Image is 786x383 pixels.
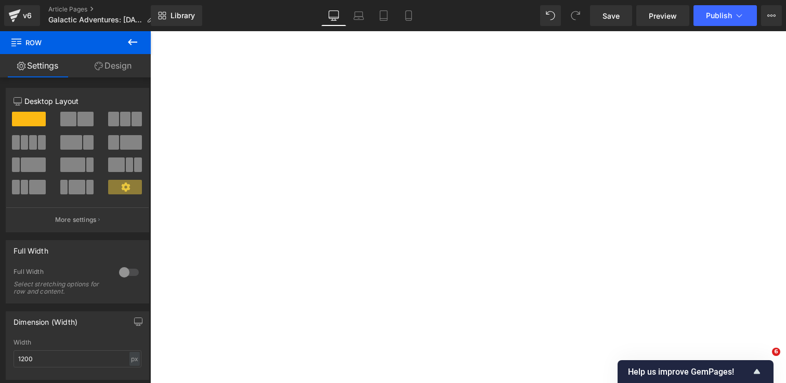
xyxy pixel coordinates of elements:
[706,11,732,20] span: Publish
[565,5,586,26] button: Redo
[55,215,97,224] p: More settings
[540,5,561,26] button: Undo
[48,5,162,14] a: Article Pages
[151,5,202,26] a: New Library
[14,96,141,107] p: Desktop Layout
[14,350,141,367] input: auto
[371,5,396,26] a: Tablet
[751,348,776,373] iframe: Intercom live chat
[761,5,782,26] button: More
[14,281,107,295] div: Select stretching options for row and content.
[14,268,109,279] div: Full Width
[628,367,751,377] span: Help us improve GemPages!
[10,31,114,54] span: Row
[602,10,620,21] span: Save
[636,5,689,26] a: Preview
[346,5,371,26] a: Laptop
[14,339,141,346] div: Width
[21,9,34,22] div: v6
[48,16,142,24] span: Galactic Adventures: [DATE]
[75,54,151,77] a: Design
[6,207,149,232] button: More settings
[4,5,40,26] a: v6
[396,5,421,26] a: Mobile
[772,348,780,356] span: 6
[171,11,195,20] span: Library
[628,365,763,378] button: Show survey - Help us improve GemPages!
[693,5,757,26] button: Publish
[14,312,77,326] div: Dimension (Width)
[14,241,48,255] div: Full Width
[321,5,346,26] a: Desktop
[649,10,677,21] span: Preview
[129,352,140,366] div: px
